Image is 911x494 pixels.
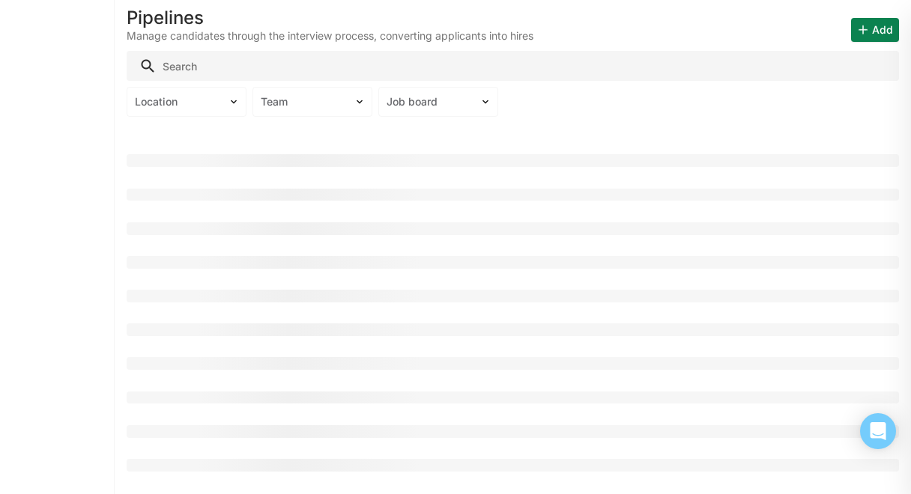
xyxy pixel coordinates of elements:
button: Add [851,18,899,42]
div: Open Intercom Messenger [860,413,896,449]
div: Manage candidates through the interview process, converting applicants into hires [127,30,533,42]
h1: Pipelines [127,9,204,27]
div: Job board [387,96,472,109]
input: Search [127,51,899,81]
div: Team [261,96,346,109]
div: Location [135,96,220,109]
